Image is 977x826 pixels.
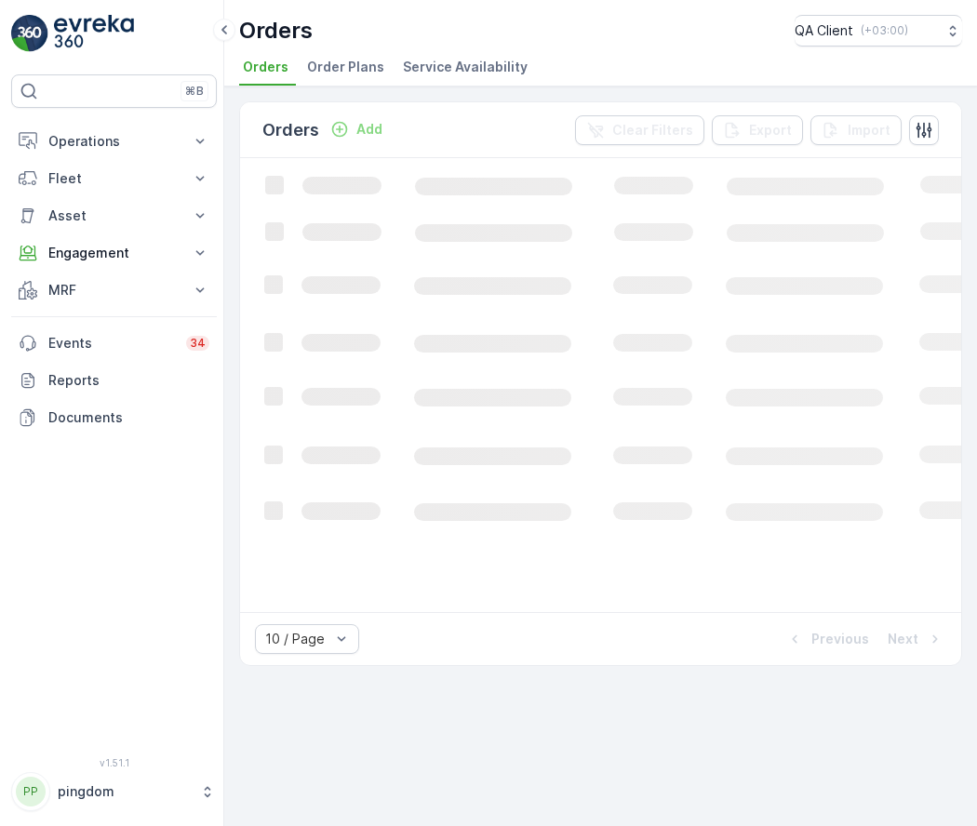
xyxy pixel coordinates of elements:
button: Asset [11,197,217,234]
p: Orders [239,16,313,46]
p: Orders [262,117,319,143]
p: ⌘B [185,84,204,99]
button: Fleet [11,160,217,197]
p: Events [48,334,175,353]
a: Documents [11,399,217,436]
p: Documents [48,408,209,427]
button: PPpingdom [11,772,217,811]
p: QA Client [795,21,853,40]
p: Add [356,120,382,139]
button: Engagement [11,234,217,272]
span: v 1.51.1 [11,757,217,768]
img: logo_light-DOdMpM7g.png [54,15,134,52]
p: Previous [811,630,869,648]
a: Reports [11,362,217,399]
div: PP [16,777,46,806]
p: Reports [48,371,209,390]
p: ( +03:00 ) [861,23,908,38]
span: Order Plans [307,58,384,76]
button: Import [810,115,902,145]
button: Add [323,118,390,140]
span: Service Availability [403,58,528,76]
p: Import [848,121,890,140]
p: Clear Filters [612,121,693,140]
p: Engagement [48,244,180,262]
span: Orders [243,58,288,76]
button: MRF [11,272,217,309]
p: 34 [190,336,206,351]
p: Next [888,630,918,648]
p: pingdom [58,782,191,801]
p: MRF [48,281,180,300]
p: Asset [48,206,180,225]
button: Export [712,115,803,145]
p: Fleet [48,169,180,188]
a: Events34 [11,325,217,362]
p: Operations [48,132,180,151]
button: QA Client(+03:00) [795,15,962,47]
p: Export [749,121,792,140]
button: Operations [11,123,217,160]
img: logo [11,15,48,52]
button: Previous [783,628,871,650]
button: Next [886,628,946,650]
button: Clear Filters [575,115,704,145]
